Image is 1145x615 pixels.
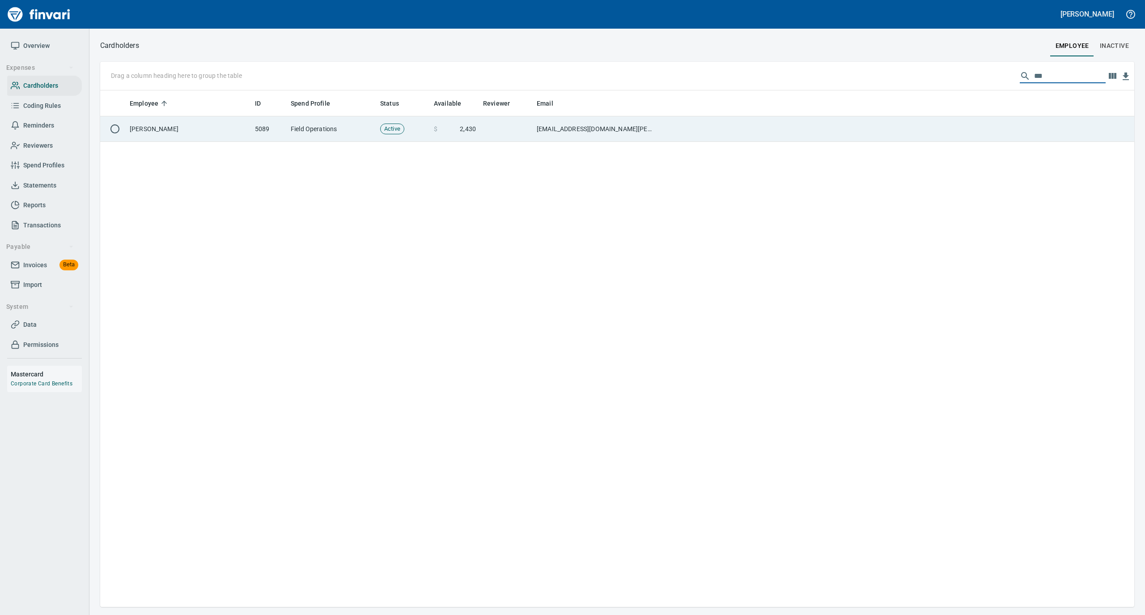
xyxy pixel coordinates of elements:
span: ID [255,98,261,109]
span: Expenses [6,62,74,73]
span: Employee [130,98,170,109]
button: Download Table [1119,70,1132,83]
span: Spend Profile [291,98,330,109]
span: Permissions [23,339,59,350]
span: Invoices [23,260,47,271]
span: Employee [130,98,158,109]
span: $ [434,124,437,133]
h5: [PERSON_NAME] [1060,9,1114,19]
a: Cardholders [7,76,82,96]
span: Available [434,98,473,109]
a: Data [7,315,82,335]
span: Inactive [1100,40,1129,51]
span: Coding Rules [23,100,61,111]
span: Reviewer [483,98,510,109]
td: [EMAIL_ADDRESS][DOMAIN_NAME][PERSON_NAME] [533,116,658,142]
span: 2,430 [460,124,476,133]
span: Data [23,319,37,330]
button: System [3,299,77,315]
span: System [6,301,74,312]
a: Permissions [7,335,82,355]
a: Reviewers [7,136,82,156]
a: Transactions [7,215,82,235]
button: Choose columns to display [1106,69,1119,83]
span: Reviewers [23,140,53,151]
a: Spend Profiles [7,155,82,175]
span: Email [537,98,565,109]
span: Available [434,98,461,109]
span: Email [537,98,553,109]
td: Field Operations [287,116,377,142]
a: Reminders [7,115,82,136]
span: Statements [23,180,56,191]
a: Import [7,275,82,295]
h6: Mastercard [11,369,82,379]
span: ID [255,98,272,109]
span: Transactions [23,220,61,231]
span: Reviewer [483,98,522,109]
a: Reports [7,195,82,215]
span: Reports [23,200,46,211]
span: Import [23,279,42,290]
span: Active [381,125,404,133]
a: Coding Rules [7,96,82,116]
span: Reminders [23,120,54,131]
a: Overview [7,36,82,56]
span: Cardholders [23,80,58,91]
span: Status [380,98,411,109]
td: [PERSON_NAME] [126,116,251,142]
nav: breadcrumb [100,40,139,51]
button: [PERSON_NAME] [1058,7,1116,21]
button: Payable [3,239,77,255]
span: Payable [6,241,74,252]
p: Drag a column heading here to group the table [111,71,242,80]
p: Cardholders [100,40,139,51]
span: employee [1056,40,1089,51]
a: Statements [7,175,82,196]
button: Expenses [3,60,77,76]
span: Beta [59,260,78,270]
span: Spend Profile [291,98,342,109]
td: 5089 [251,116,287,142]
span: Status [380,98,399,109]
a: Corporate Card Benefits [11,380,72,387]
span: Spend Profiles [23,160,64,171]
span: Overview [23,40,50,51]
a: InvoicesBeta [7,255,82,275]
img: Finvari [5,4,72,25]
